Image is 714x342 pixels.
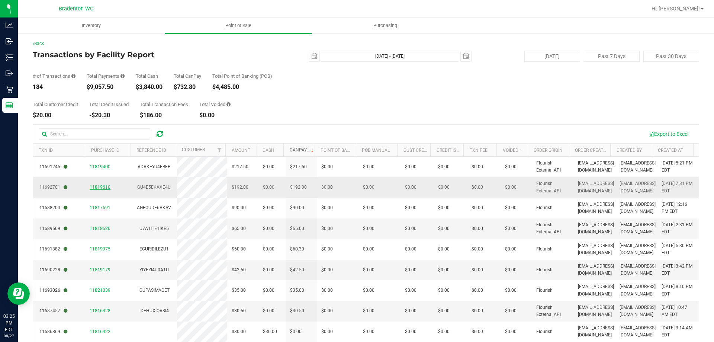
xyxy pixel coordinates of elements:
div: $4,485.00 [212,84,272,90]
div: $186.00 [140,112,188,118]
span: 11691382 [39,246,67,253]
span: 11692701 [39,184,67,191]
span: 11818626 [90,226,110,231]
span: $0.00 [363,204,374,211]
span: $0.00 [472,204,483,211]
span: $65.00 [232,225,246,232]
a: Voided Payment [503,148,540,153]
span: $0.00 [263,287,274,294]
span: 11821039 [90,288,110,293]
span: Flourish [536,266,553,274]
span: Purchasing [363,22,407,29]
span: $0.00 [321,246,333,253]
span: Bradenton WC [59,6,93,12]
span: [EMAIL_ADDRESS][DOMAIN_NAME] [578,263,614,277]
span: 11690228 [39,266,67,274]
span: $0.00 [438,204,450,211]
div: Total CanPay [174,74,201,79]
span: $217.50 [290,163,307,170]
button: Past 7 Days [584,51,640,62]
span: $0.00 [263,204,274,211]
a: Point of Sale [165,18,312,33]
span: Flourish [536,287,553,294]
a: Reference ID [136,148,166,153]
span: Hi, [PERSON_NAME]! [652,6,700,12]
span: [EMAIL_ADDRESS][DOMAIN_NAME] [620,221,656,236]
span: Flourish External API [536,221,569,236]
p: 03:25 PM EDT [3,313,15,333]
span: $0.00 [405,225,416,232]
p: 08/27 [3,333,15,339]
a: CanPay [290,147,315,153]
a: Purchasing [312,18,459,33]
span: Flourish [536,328,553,335]
span: $0.00 [505,287,517,294]
div: $20.00 [33,112,78,118]
span: [DATE] 5:30 PM EDT [662,242,694,256]
span: [DATE] 12:16 PM EDT [662,201,694,215]
span: 11686869 [39,328,67,335]
span: $0.00 [405,287,416,294]
div: Total Voided [199,102,231,107]
div: $9,057.50 [87,84,125,90]
span: [EMAIL_ADDRESS][DOMAIN_NAME] [578,221,614,236]
span: $90.00 [290,204,304,211]
span: [EMAIL_ADDRESS][DOMAIN_NAME] [578,180,614,194]
div: # of Transactions [33,74,75,79]
span: 11819400 [90,164,110,169]
span: $0.00 [290,328,302,335]
span: $0.00 [363,328,374,335]
span: [DATE] 8:10 PM EDT [662,283,694,297]
div: -$20.30 [89,112,129,118]
span: 11816422 [90,329,110,334]
span: [EMAIL_ADDRESS][DOMAIN_NAME] [620,325,656,339]
span: Point of Sale [215,22,261,29]
span: [EMAIL_ADDRESS][DOMAIN_NAME] [620,201,656,215]
span: YIYEZI4U0A1U [139,267,169,272]
a: Credit Issued [437,148,467,153]
span: $0.00 [438,307,450,314]
span: $90.00 [232,204,246,211]
span: $0.00 [505,163,517,170]
span: [EMAIL_ADDRESS][DOMAIN_NAME] [578,304,614,318]
span: [EMAIL_ADDRESS][DOMAIN_NAME] [578,283,614,297]
i: Sum of all voided payment transaction amounts, excluding tips and transaction fees. [226,102,231,107]
span: $0.00 [263,163,274,170]
span: $0.00 [363,307,374,314]
span: select [309,51,319,61]
span: $0.00 [363,184,374,191]
iframe: Resource center [7,282,30,305]
span: $0.00 [438,266,450,274]
span: $0.00 [438,328,450,335]
inline-svg: Analytics [6,22,13,29]
span: $0.00 [472,287,483,294]
span: [EMAIL_ADDRESS][DOMAIN_NAME] [620,160,656,174]
div: Total Credit Issued [89,102,129,107]
div: $732.80 [174,84,201,90]
span: $0.00 [472,246,483,253]
span: $0.00 [321,328,333,335]
span: Flourish External API [536,160,569,174]
inline-svg: Reports [6,102,13,109]
a: Created By [617,148,642,153]
span: $60.30 [290,246,304,253]
span: $65.00 [290,225,304,232]
span: 11819610 [90,185,110,190]
span: $35.00 [232,287,246,294]
span: [EMAIL_ADDRESS][DOMAIN_NAME] [620,283,656,297]
span: $0.00 [505,184,517,191]
span: $0.00 [321,287,333,294]
span: $0.00 [472,163,483,170]
span: $217.50 [232,163,248,170]
span: [EMAIL_ADDRESS][DOMAIN_NAME] [620,242,656,256]
span: ADAKEYU4EBEP [138,164,171,169]
span: $0.00 [263,246,274,253]
div: $0.00 [199,112,231,118]
span: $0.00 [363,225,374,232]
span: $0.00 [321,266,333,274]
span: $0.00 [321,307,333,314]
div: Total Payments [87,74,125,79]
span: 11688200 [39,204,67,211]
span: 11816328 [90,308,110,313]
span: $0.00 [472,225,483,232]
